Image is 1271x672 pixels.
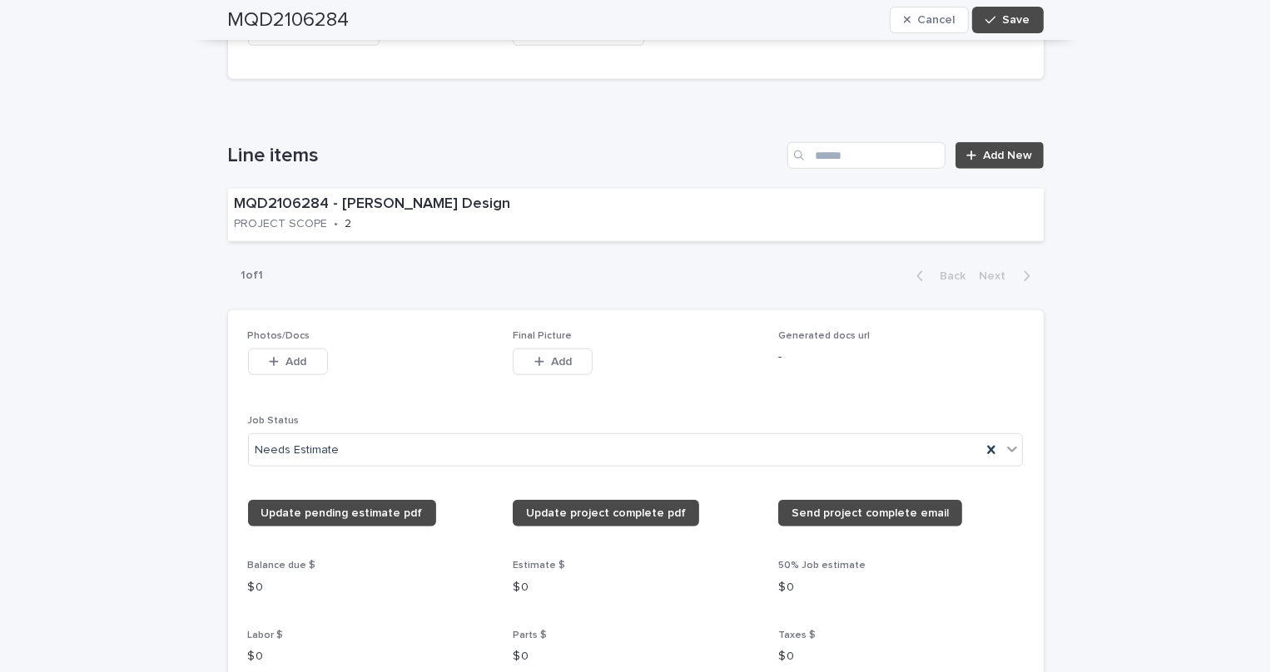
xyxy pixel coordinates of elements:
[513,348,593,375] button: Add
[984,150,1033,161] span: Add New
[248,331,310,341] span: Photos/Docs
[792,507,949,519] span: Send project complete email
[1003,14,1030,26] span: Save
[787,142,946,169] input: Search
[513,331,572,341] span: Final Picture
[513,579,758,596] p: $ 0
[956,142,1043,169] a: Add New
[248,648,494,665] p: $ 0
[778,648,1024,665] p: $ 0
[248,348,328,375] button: Add
[778,579,1024,596] p: $ 0
[513,630,547,640] span: Parts $
[228,189,1044,241] a: MQD2106284 - [PERSON_NAME] DesignPROJECT SCOPE•2
[903,269,973,284] button: Back
[890,7,970,33] button: Cancel
[228,255,277,296] p: 1 of 1
[513,648,758,665] p: $ 0
[778,348,1024,366] p: -
[261,507,423,519] span: Update pending estimate pdf
[931,270,966,282] span: Back
[335,217,339,231] p: •
[973,269,1044,284] button: Next
[526,507,686,519] span: Update project complete pdf
[235,217,328,231] p: PROJECT SCOPE
[235,195,628,214] p: MQD2106284 - [PERSON_NAME] Design
[228,144,782,168] h1: Line items
[248,500,436,526] a: Update pending estimate pdf
[778,500,962,526] a: Send project complete email
[513,561,565,571] span: Estimate $
[778,561,866,571] span: 50% Job estimate
[228,8,350,32] h2: MQD2106284
[345,217,352,231] p: 2
[248,630,284,640] span: Labor $
[551,356,572,368] span: Add
[980,270,1016,282] span: Next
[513,500,699,526] a: Update project complete pdf
[248,579,494,596] p: $ 0
[972,7,1043,33] button: Save
[285,356,306,368] span: Add
[778,630,816,640] span: Taxes $
[256,442,340,459] span: Needs Estimate
[917,14,955,26] span: Cancel
[248,416,300,426] span: Job Status
[248,561,316,571] span: Balance due $
[778,331,870,341] span: Generated docs url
